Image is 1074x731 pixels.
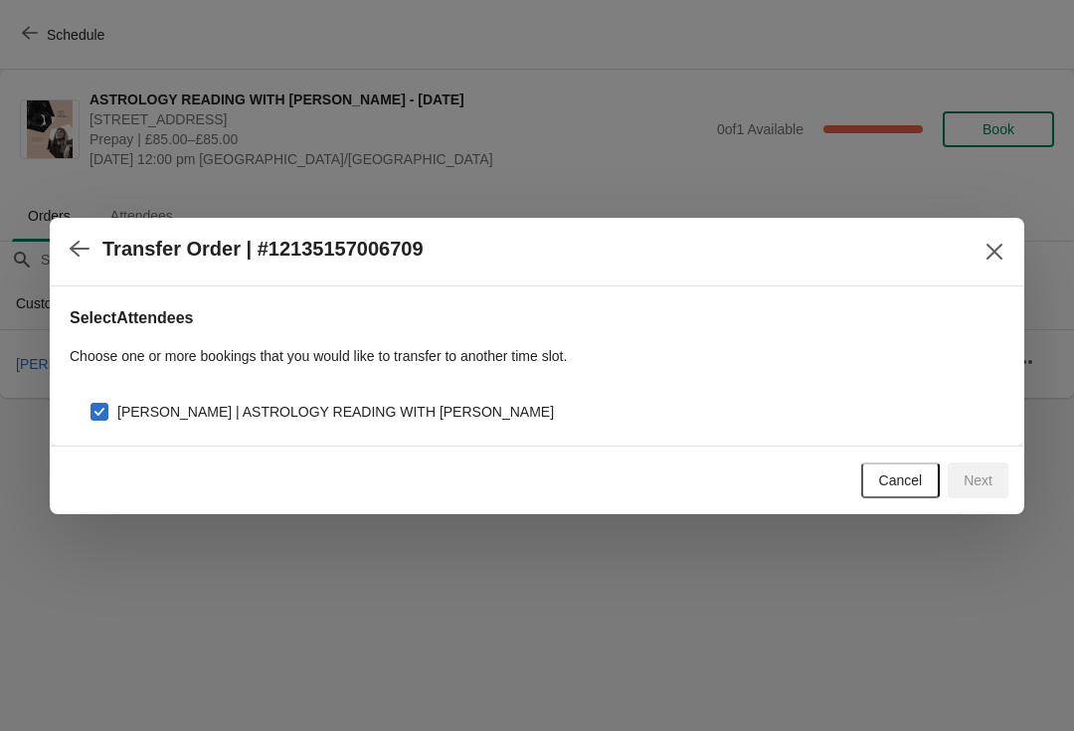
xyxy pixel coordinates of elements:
[861,462,941,498] button: Cancel
[977,234,1012,270] button: Close
[70,346,1004,366] p: Choose one or more bookings that you would like to transfer to another time slot.
[102,238,424,261] h2: Transfer Order | #12135157006709
[117,402,554,422] span: [PERSON_NAME] | ASTROLOGY READING WITH [PERSON_NAME]
[879,472,923,488] span: Cancel
[70,306,1004,330] h2: Select Attendees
